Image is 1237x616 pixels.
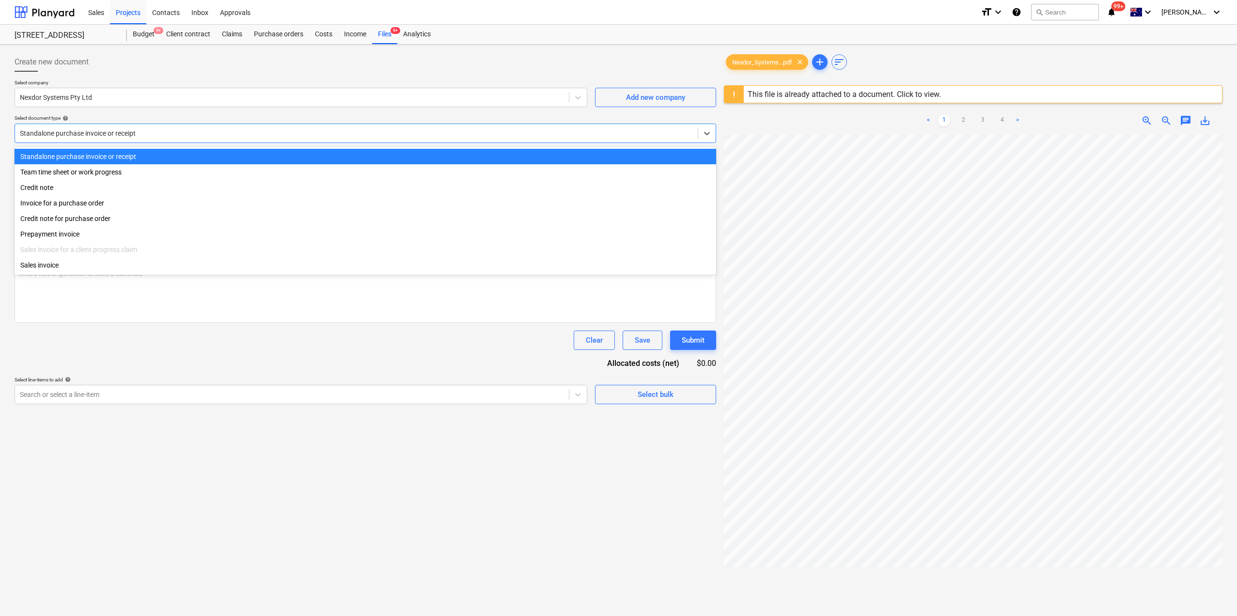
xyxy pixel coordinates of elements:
[61,115,68,121] span: help
[15,242,716,257] div: Sales invoice for a client progress claim
[957,115,969,126] a: Page 2
[996,115,1008,126] a: Page 4
[1035,8,1043,16] span: search
[726,59,798,66] span: Nexdor_Systems...pdf
[1211,6,1222,18] i: keyboard_arrow_down
[638,388,673,401] div: Select bulk
[1189,569,1237,616] iframe: Chat Widget
[154,27,163,34] span: 9+
[595,385,716,404] button: Select bulk
[635,334,650,347] div: Save
[1107,6,1116,18] i: notifications
[372,25,397,44] a: Files9+
[794,56,806,68] span: clear
[15,195,716,211] div: Invoice for a purchase order
[682,334,705,347] div: Submit
[623,331,662,350] button: Save
[992,6,1004,18] i: keyboard_arrow_down
[574,331,615,350] button: Clear
[814,56,826,68] span: add
[248,25,309,44] a: Purchase orders
[1112,1,1126,11] span: 99+
[981,6,992,18] i: format_size
[15,377,587,383] div: Select line-items to add
[372,25,397,44] div: Files
[15,56,89,68] span: Create new document
[15,257,716,273] div: Sales invoice
[1142,6,1154,18] i: keyboard_arrow_down
[595,88,716,107] button: Add new company
[1160,115,1172,126] span: zoom_out
[670,331,716,350] button: Submit
[938,115,950,126] a: Page 1 is your current page
[63,377,71,382] span: help
[127,25,160,44] a: Budget9+
[15,31,115,41] div: [STREET_ADDRESS]
[1161,8,1210,16] span: [PERSON_NAME]
[977,115,988,126] a: Page 3
[833,56,845,68] span: sort
[695,358,716,369] div: $0.00
[1012,115,1023,126] a: Next page
[726,54,808,70] div: Nexdor_Systems...pdf
[338,25,372,44] a: Income
[1031,4,1099,20] button: Search
[216,25,248,44] a: Claims
[160,25,216,44] a: Client contract
[15,164,716,180] div: Team time sheet or work progress
[1012,6,1021,18] i: Knowledge base
[397,25,437,44] a: Analytics
[391,27,400,34] span: 9+
[15,79,587,88] p: Select company
[127,25,160,44] div: Budget
[15,115,716,121] div: Select document type
[15,149,716,164] div: Standalone purchase invoice or receipt
[15,226,716,242] div: Prepayment invoice
[923,115,934,126] a: Previous page
[590,358,695,369] div: Allocated costs (net)
[626,91,685,104] div: Add new company
[1199,115,1211,126] span: save_alt
[15,211,716,226] div: Credit note for purchase order
[15,180,716,195] div: Credit note
[1141,115,1153,126] span: zoom_in
[1180,115,1191,126] span: chat
[309,25,338,44] a: Costs
[586,334,603,347] div: Clear
[748,90,941,99] div: This file is already attached to a document. Click to view.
